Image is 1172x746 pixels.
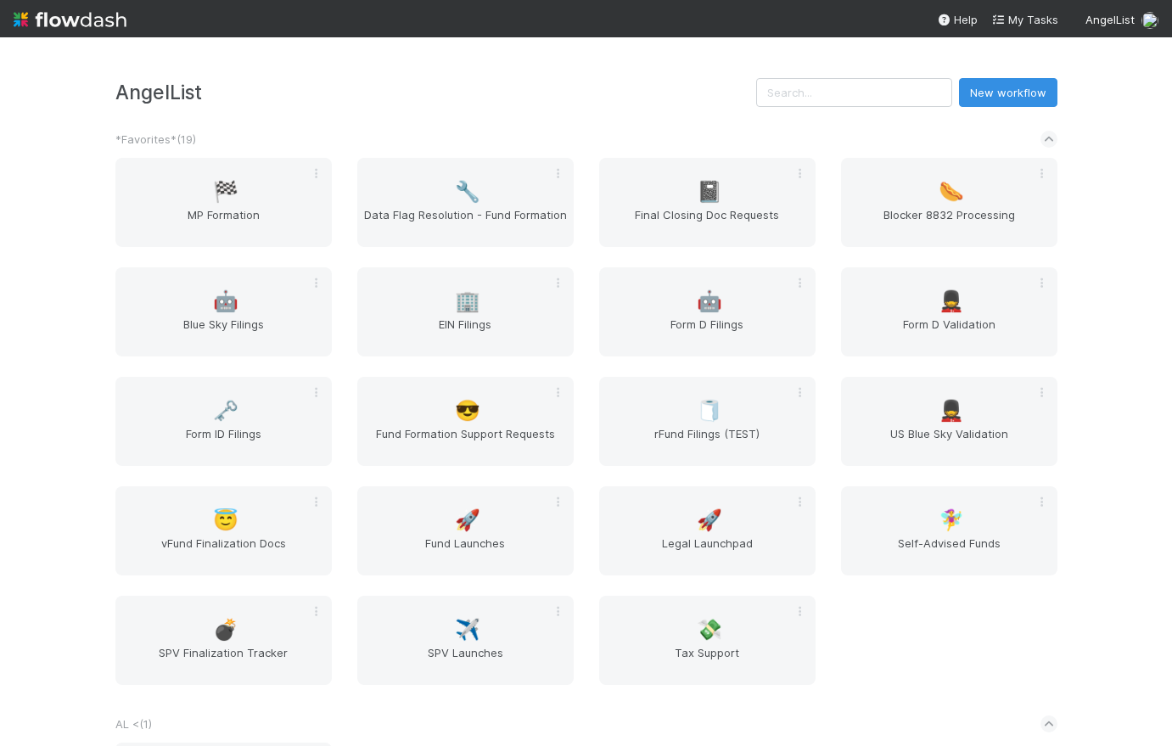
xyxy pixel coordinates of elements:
span: 💣 [213,619,238,641]
a: 🔧Data Flag Resolution - Fund Formation [357,158,574,247]
div: Help [937,11,978,28]
span: ✈️ [455,619,480,641]
h3: AngelList [115,81,756,104]
span: AngelList [1085,13,1135,26]
span: 🏁 [213,181,238,203]
span: 🗝️ [213,400,238,422]
span: SPV Launches [364,644,567,678]
span: 🧻 [697,400,722,422]
span: 😇 [213,509,238,531]
span: SPV Finalization Tracker [122,644,325,678]
a: 💂US Blue Sky Validation [841,377,1057,466]
span: Form D Validation [848,316,1051,350]
a: 💸Tax Support [599,596,816,685]
span: 🤖 [697,290,722,312]
span: Blocker 8832 Processing [848,206,1051,240]
span: 💂 [939,290,964,312]
span: 😎 [455,400,480,422]
span: 🧚‍♀️ [939,509,964,531]
a: 💂Form D Validation [841,267,1057,356]
span: *Favorites* ( 19 ) [115,132,196,146]
span: MP Formation [122,206,325,240]
span: Form ID Filings [122,425,325,459]
span: AL < ( 1 ) [115,717,152,731]
a: 🚀Fund Launches [357,486,574,575]
span: Data Flag Resolution - Fund Formation [364,206,567,240]
a: 📓Final Closing Doc Requests [599,158,816,247]
span: 🌭 [939,181,964,203]
a: 🧚‍♀️Self-Advised Funds [841,486,1057,575]
button: New workflow [959,78,1057,107]
span: 📓 [697,181,722,203]
a: 💣SPV Finalization Tracker [115,596,332,685]
a: 🌭Blocker 8832 Processing [841,158,1057,247]
a: 🤖Form D Filings [599,267,816,356]
span: US Blue Sky Validation [848,425,1051,459]
input: Search... [756,78,952,107]
img: logo-inverted-e16ddd16eac7371096b0.svg [14,5,126,34]
span: Tax Support [606,644,809,678]
span: rFund Filings (TEST) [606,425,809,459]
img: avatar_b467e446-68e1-4310-82a7-76c532dc3f4b.png [1141,12,1158,29]
span: Fund Formation Support Requests [364,425,567,459]
a: 😇vFund Finalization Docs [115,486,332,575]
a: 🧻rFund Filings (TEST) [599,377,816,466]
span: 💂 [939,400,964,422]
a: 😎Fund Formation Support Requests [357,377,574,466]
span: 🚀 [697,509,722,531]
span: 🤖 [213,290,238,312]
span: Legal Launchpad [606,535,809,569]
a: My Tasks [991,11,1058,28]
span: 💸 [697,619,722,641]
span: 🏢 [455,290,480,312]
a: 🏢EIN Filings [357,267,574,356]
span: Blue Sky Filings [122,316,325,350]
span: My Tasks [991,13,1058,26]
span: EIN Filings [364,316,567,350]
span: 🚀 [455,509,480,531]
a: ✈️SPV Launches [357,596,574,685]
a: 🗝️Form ID Filings [115,377,332,466]
span: Final Closing Doc Requests [606,206,809,240]
span: vFund Finalization Docs [122,535,325,569]
a: 🚀Legal Launchpad [599,486,816,575]
span: Form D Filings [606,316,809,350]
a: 🤖Blue Sky Filings [115,267,332,356]
span: Self-Advised Funds [848,535,1051,569]
span: Fund Launches [364,535,567,569]
span: 🔧 [455,181,480,203]
a: 🏁MP Formation [115,158,332,247]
